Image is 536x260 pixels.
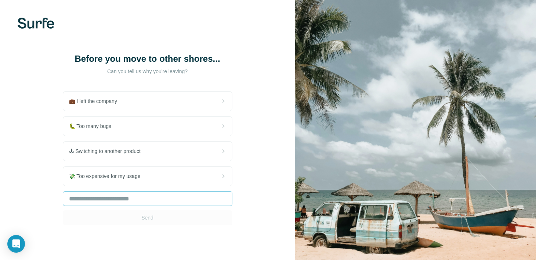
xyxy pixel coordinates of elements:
span: 💸 Too expensive for my usage [69,172,146,180]
h1: Before you move to other shores... [74,53,221,65]
div: Open Intercom Messenger [7,235,25,253]
span: 🕹 Switching to another product [69,147,146,155]
span: 💼 I left the company [69,97,123,105]
p: Can you tell us why you're leaving? [74,68,221,75]
img: Surfe's logo [18,18,54,29]
span: 🐛 Too many bugs [69,122,117,130]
